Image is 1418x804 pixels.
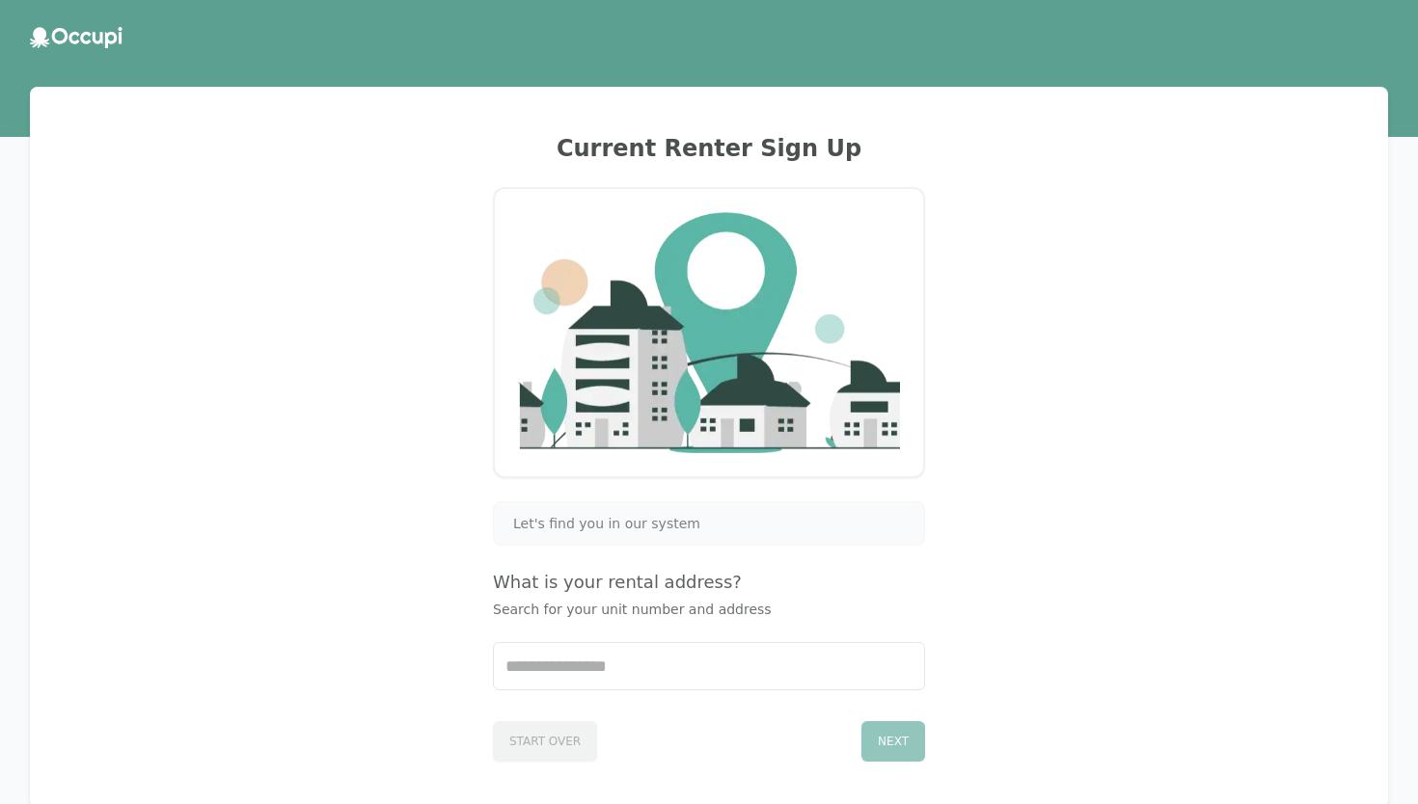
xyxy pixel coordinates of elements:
[518,212,900,452] img: Company Logo
[53,133,1365,164] h2: Current Renter Sign Up
[513,514,700,533] span: Let's find you in our system
[493,569,925,596] h4: What is your rental address?
[494,643,924,689] input: Start typing...
[493,600,925,619] p: Search for your unit number and address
